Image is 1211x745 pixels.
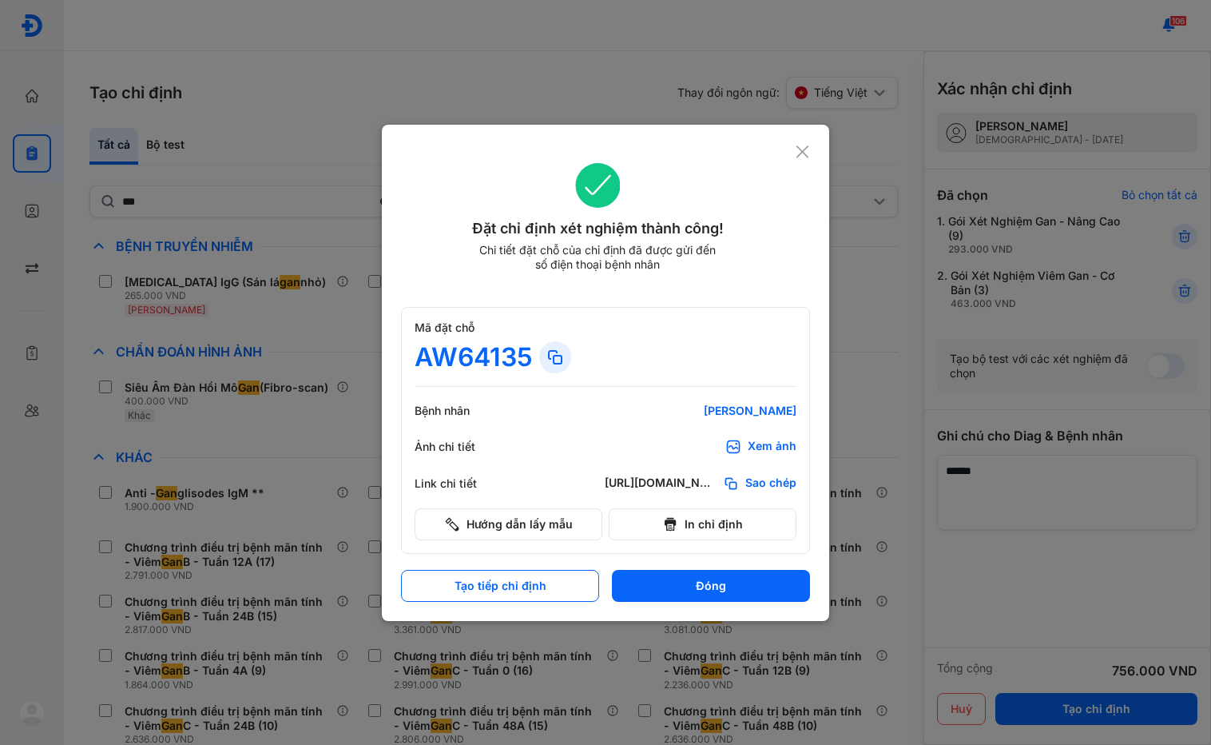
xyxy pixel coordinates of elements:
[609,508,796,540] button: In chỉ định
[472,243,723,272] div: Chi tiết đặt chỗ của chỉ định đã được gửi đến số điện thoại bệnh nhân
[415,321,796,335] div: Mã đặt chỗ
[415,476,510,491] div: Link chi tiết
[605,404,796,418] div: [PERSON_NAME]
[605,476,717,492] div: [URL][DOMAIN_NAME]
[612,570,810,602] button: Đóng
[748,439,796,455] div: Xem ảnh
[415,440,510,454] div: Ảnh chi tiết
[745,476,796,492] span: Sao chép
[415,508,602,540] button: Hướng dẫn lấy mẫu
[401,217,795,240] div: Đặt chỉ định xét nghiệm thành công!
[415,341,533,373] div: AW64135
[401,570,599,602] button: Tạo tiếp chỉ định
[415,404,510,418] div: Bệnh nhân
